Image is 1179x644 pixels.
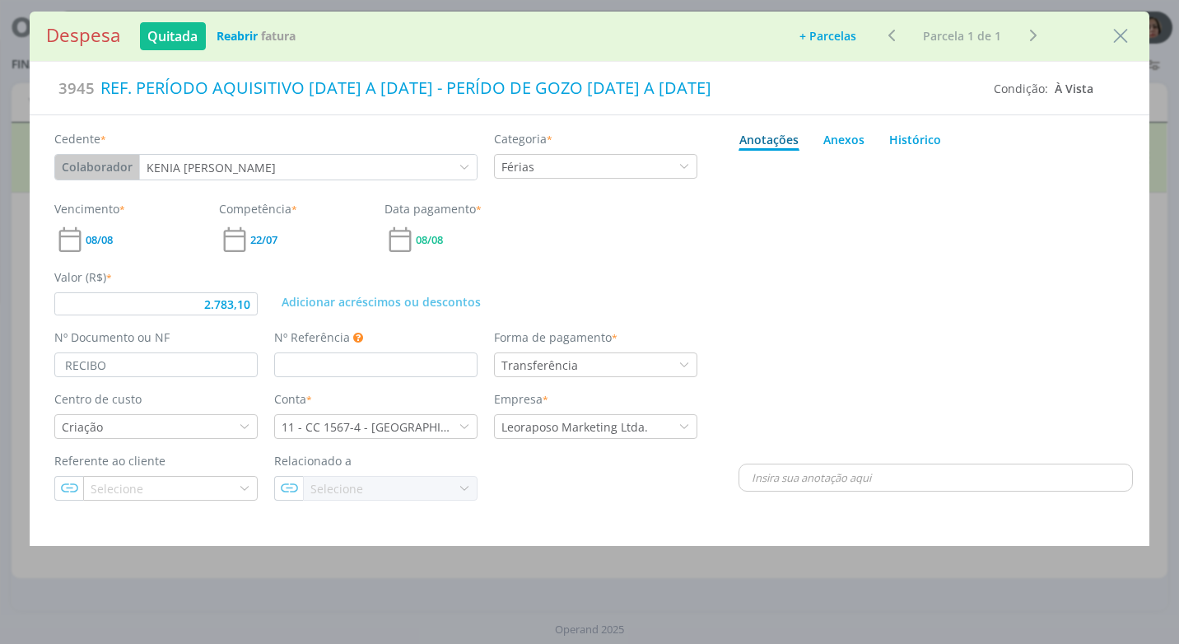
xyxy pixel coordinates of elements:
[54,268,112,286] label: Valor (R$)
[495,158,538,175] div: Férias
[55,418,106,436] div: Criação
[54,390,142,408] label: Centro de custo
[739,124,799,151] a: Anotações
[1108,22,1133,49] button: Close
[140,22,206,50] button: Quitada
[147,30,198,43] span: Quitada
[274,329,350,346] label: Nº Referência
[95,70,981,106] div: REF. PERÍODO AQUISITIVO [DATE] A [DATE] - PERÍDO DE GOZO [DATE] A [DATE]
[55,155,139,180] button: Colaborador
[206,25,306,48] button: ReabrirFatura
[62,418,106,436] div: Criação
[501,357,581,374] div: Transferência
[84,480,147,497] div: Selecione
[91,480,147,497] div: Selecione
[304,480,366,497] div: Selecione
[823,131,864,148] div: Anexos
[310,480,366,497] div: Selecione
[250,235,277,245] span: 22/07
[501,418,651,436] div: Leoraposo Marketing Ltda.
[54,130,106,147] label: Cedente
[1055,81,1093,96] span: À Vista
[46,25,120,47] h1: Despesa
[54,329,170,346] label: Nº Documento ou NF
[140,159,279,176] div: KENIA CRISTINA DOS ANJOS
[494,130,552,147] label: Categoria
[147,159,279,176] div: KENIA [PERSON_NAME]
[494,390,548,408] label: Empresa
[58,77,95,100] span: 3945
[495,418,651,436] div: Leoraposo Marketing Ltda.
[54,200,125,217] label: Vencimento
[217,28,258,44] b: Reabrir
[30,12,1149,546] div: dialog
[501,158,538,175] div: Férias
[384,200,482,217] label: Data pagamento
[888,124,942,151] a: Histórico
[219,200,297,217] label: Competência
[495,357,581,374] div: Transferência
[86,235,113,245] span: 08/08
[789,25,867,48] button: + Parcelas
[282,418,459,436] div: 11 - CC 1567-4 - [GEOGRAPHIC_DATA]
[274,452,352,469] label: Relacionado a
[494,329,617,346] label: Forma de pagamento
[274,390,312,408] label: Conta
[261,28,296,44] b: Fatura
[416,235,443,245] span: 08/08
[54,452,165,469] label: Referente ao cliente
[275,418,459,436] div: 11 - CC 1567-4 - SANTANDER
[994,80,1093,97] div: Condição:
